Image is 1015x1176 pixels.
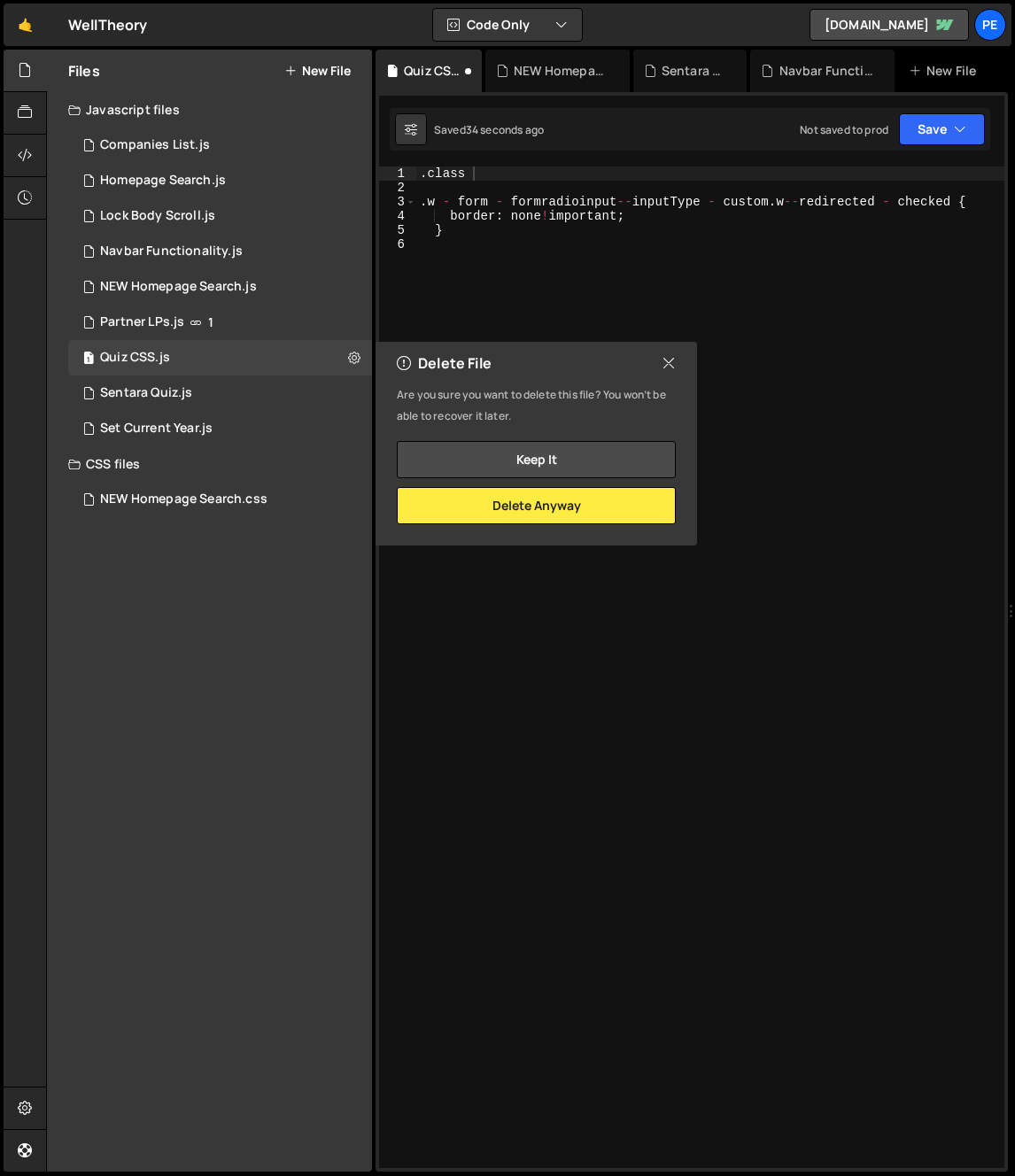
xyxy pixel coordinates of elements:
button: New File [284,64,351,78]
span: 1 [83,352,94,367]
div: 15879/44768.js [68,411,372,446]
div: 15879/45981.js [68,375,372,411]
div: Not saved to prod [800,122,888,137]
span: 1 [208,315,213,329]
div: Lock Body Scroll.js [100,208,215,224]
div: NEW Homepage Search.css [514,62,608,80]
div: 5 [379,223,416,237]
h2: Files [68,61,100,81]
div: Navbar Functionality.js [779,62,873,80]
div: 6 [379,237,416,251]
div: 2 [379,181,416,195]
div: 4 [379,209,416,223]
div: 3 [379,195,416,209]
button: Save [899,113,985,145]
div: WellTheory [68,14,148,35]
div: New File [909,62,983,80]
div: Homepage Search.js [100,173,226,189]
div: Sentara Quiz.js [662,62,726,80]
p: Are you sure you want to delete this file? You won’t be able to recover it later. [397,384,676,427]
div: Javascript files [47,92,372,128]
div: 15879/44963.js [68,305,372,340]
div: CSS files [47,446,372,482]
div: 15879/42362.js [68,198,372,234]
a: 🤙 [4,4,47,46]
button: Code Only [433,9,582,41]
div: 15879/44969.css [68,482,372,517]
button: Delete Anyway [397,487,676,524]
div: NEW Homepage Search.css [100,491,267,507]
div: 15879/46160.js [68,340,372,375]
div: Saved [434,122,544,137]
div: Set Current Year.js [100,421,213,437]
div: Companies List.js [100,137,210,153]
div: 1 [379,166,416,181]
div: Navbar Functionality.js [100,244,243,259]
div: 15879/44993.js [68,128,372,163]
div: Quiz CSS.js [100,350,170,366]
div: 34 seconds ago [466,122,544,137]
div: 15879/44968.js [68,269,372,305]
a: Pe [974,9,1006,41]
div: Sentara Quiz.js [100,385,192,401]
h2: Delete File [397,353,492,373]
a: [DOMAIN_NAME] [810,9,969,41]
div: Quiz CSS.js [404,62,461,80]
div: Partner LPs.js [100,314,184,330]
div: 15879/44964.js [68,163,372,198]
div: 15879/45902.js [68,234,372,269]
button: Keep it [397,441,676,478]
div: NEW Homepage Search.js [100,279,257,295]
